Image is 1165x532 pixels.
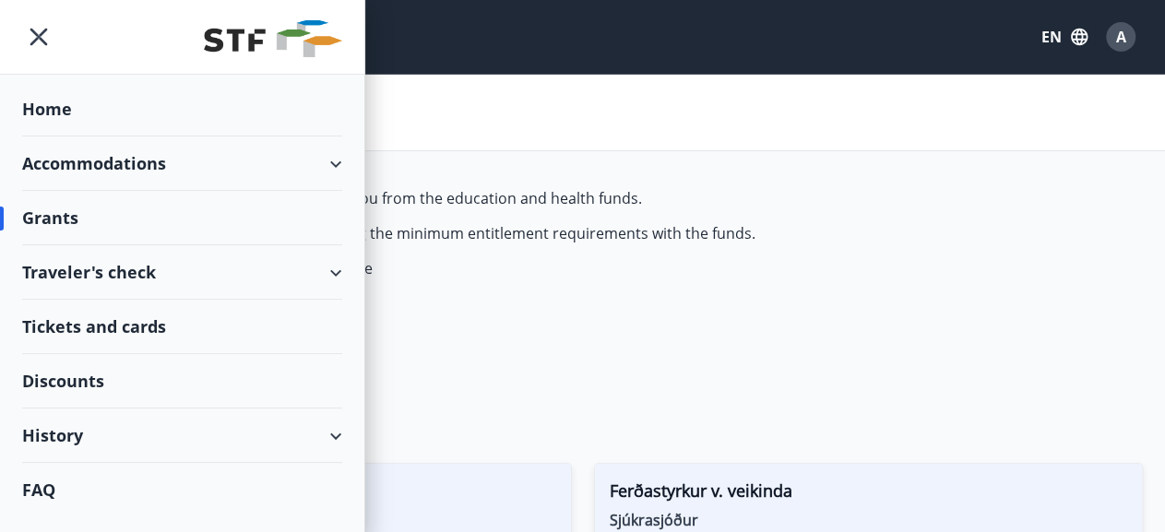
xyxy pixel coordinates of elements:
p: For further information, you can contact the office [22,258,893,278]
img: union_logo [204,20,342,57]
div: Accommodations [22,136,342,191]
div: Home [22,82,342,136]
span: A [1116,27,1126,47]
div: FAQ [22,463,342,516]
div: Grants [22,191,342,245]
p: Below, you can apply for the grants available to you from the education and health funds. [22,188,893,208]
span: Ferðastyrkur v. veikinda [610,479,1128,510]
div: Discounts [22,354,342,408]
p: The maximum grant amount is based on meeting the minimum entitlement requirements with the funds. [22,223,893,243]
button: menu [22,20,55,53]
div: History [22,408,342,463]
button: A [1099,15,1143,59]
span: Sjúkrasjóður [610,510,1128,530]
button: EN [1034,20,1095,53]
div: Traveler's check [22,245,342,300]
div: Tickets and cards [22,300,342,354]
